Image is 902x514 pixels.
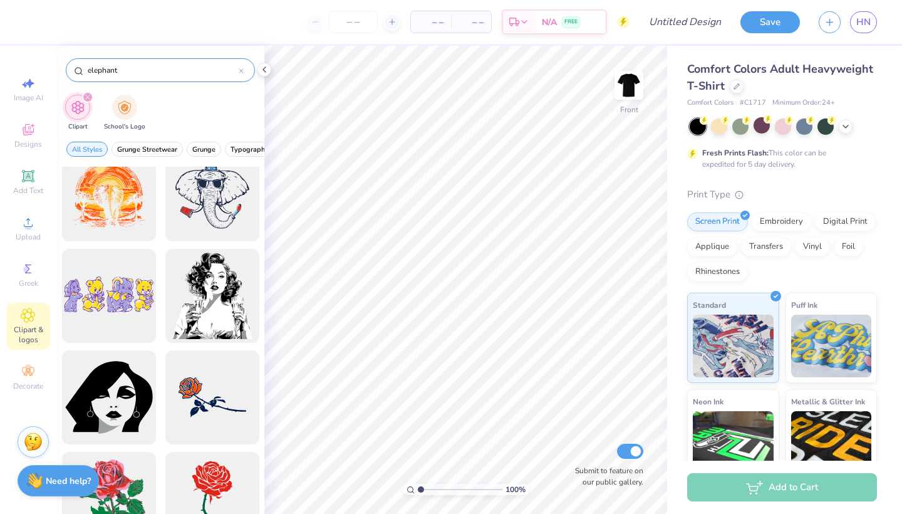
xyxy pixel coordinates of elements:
[791,411,872,474] img: Metallic & Glitter Ink
[639,9,731,34] input: Untitled Design
[118,100,132,115] img: School's Logo Image
[86,64,239,76] input: Try "Stars"
[65,95,90,132] div: filter for Clipart
[187,142,221,157] button: filter button
[772,98,835,108] span: Minimum Order: 24 +
[693,298,726,312] span: Standard
[856,15,871,29] span: HN
[14,139,42,149] span: Designs
[104,95,145,132] button: filter button
[740,11,800,33] button: Save
[791,315,872,377] img: Puff Ink
[13,381,43,391] span: Decorate
[815,212,876,231] div: Digital Print
[19,278,38,288] span: Greek
[6,325,50,345] span: Clipart & logos
[850,11,877,33] a: HN
[66,142,108,157] button: filter button
[542,16,557,29] span: N/A
[505,484,526,495] span: 100 %
[693,411,774,474] img: Neon Ink
[111,142,183,157] button: filter button
[71,100,85,115] img: Clipart Image
[418,16,443,29] span: – –
[568,465,643,488] label: Submit to feature on our public gallery.
[72,145,102,154] span: All Styles
[225,142,274,157] button: filter button
[192,145,215,154] span: Grunge
[687,238,737,256] div: Applique
[693,315,774,377] img: Standard
[13,186,43,196] span: Add Text
[620,104,638,115] div: Front
[16,232,41,242] span: Upload
[231,145,269,154] span: Typography
[459,16,484,29] span: – –
[687,212,748,231] div: Screen Print
[564,18,578,26] span: FREE
[795,238,830,256] div: Vinyl
[791,395,865,408] span: Metallic & Glitter Ink
[702,147,856,170] div: This color can be expedited for 5 day delivery.
[791,298,817,312] span: Puff Ink
[693,395,723,408] span: Neon Ink
[46,475,91,487] strong: Need help?
[104,122,145,132] span: School's Logo
[117,145,177,154] span: Grunge Streetwear
[104,95,145,132] div: filter for School's Logo
[68,122,88,132] span: Clipart
[702,148,769,158] strong: Fresh Prints Flash:
[687,61,873,93] span: Comfort Colors Adult Heavyweight T-Shirt
[834,238,863,256] div: Foil
[740,98,766,108] span: # C1717
[741,238,791,256] div: Transfers
[14,93,43,103] span: Image AI
[329,11,378,33] input: – –
[65,95,90,132] button: filter button
[687,263,748,281] div: Rhinestones
[752,212,811,231] div: Embroidery
[687,187,877,202] div: Print Type
[687,98,734,108] span: Comfort Colors
[616,73,641,98] img: Front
